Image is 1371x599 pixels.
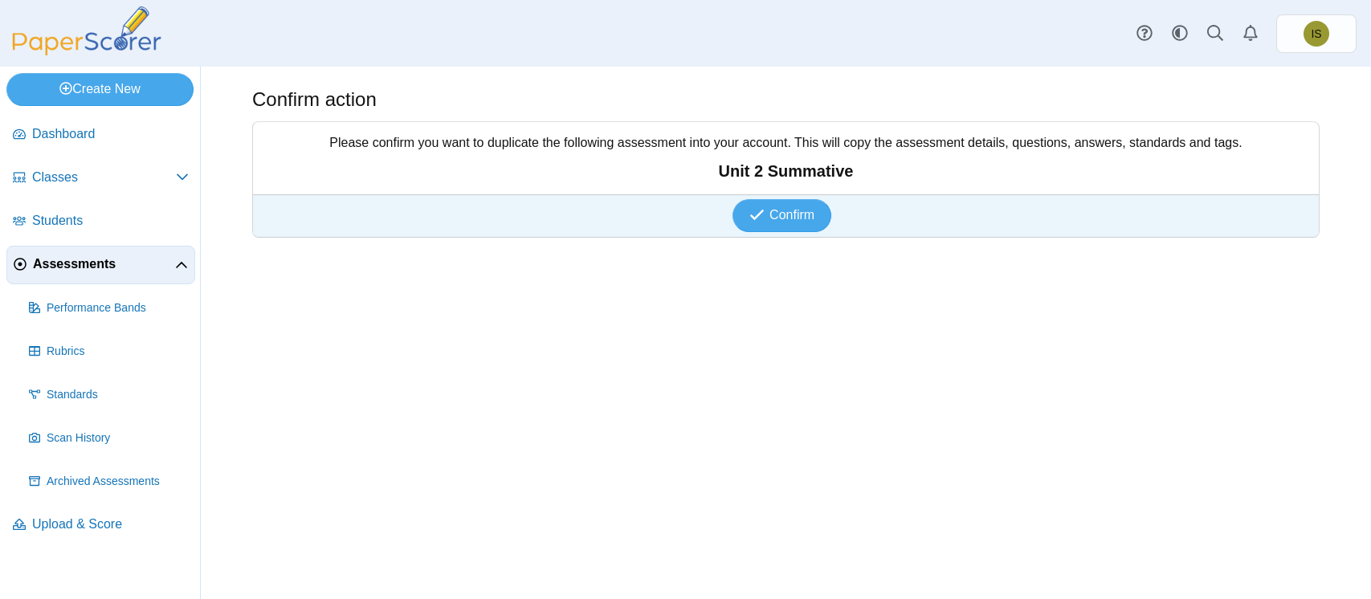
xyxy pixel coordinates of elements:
[22,289,195,328] a: Performance Bands
[47,387,189,403] span: Standards
[769,208,814,222] span: Confirm
[22,332,195,371] a: Rubrics
[1304,21,1329,47] span: Isaiah Sexton
[6,6,167,55] img: PaperScorer
[22,376,195,414] a: Standards
[32,169,176,186] span: Classes
[47,300,189,316] span: Performance Bands
[6,73,194,105] a: Create New
[6,506,195,544] a: Upload & Score
[1276,14,1357,53] a: Isaiah Sexton
[47,344,189,360] span: Rubrics
[22,419,195,458] a: Scan History
[47,430,189,446] span: Scan History
[6,202,195,241] a: Students
[6,116,195,154] a: Dashboard
[32,212,189,230] span: Students
[6,159,195,198] a: Classes
[47,474,189,490] span: Archived Assessments
[33,255,175,273] span: Assessments
[253,122,1319,194] div: Please confirm you want to duplicate the following assessment into your account. This will copy t...
[6,44,167,58] a: PaperScorer
[1233,16,1268,51] a: Alerts
[32,515,189,533] span: Upload & Score
[261,160,1311,182] strong: Unit 2 Summative
[22,462,195,501] a: Archived Assessments
[252,86,377,113] h1: Confirm action
[32,125,189,143] span: Dashboard
[6,246,195,284] a: Assessments
[1311,28,1321,39] span: Isaiah Sexton
[732,199,831,231] button: Confirm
